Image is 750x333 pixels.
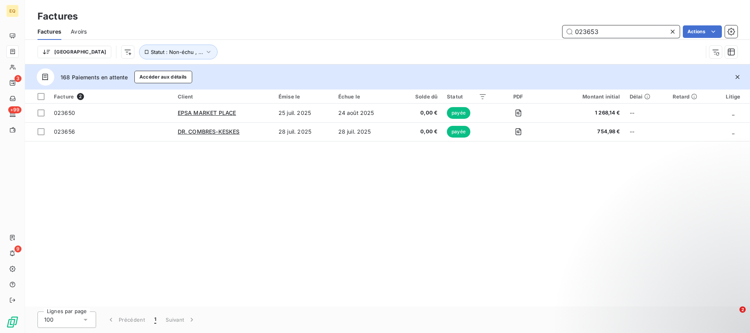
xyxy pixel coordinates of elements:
span: 9 [14,245,21,252]
button: Suivant [161,312,200,328]
span: +99 [8,106,21,113]
div: Montant initial [550,93,620,100]
h3: Factures [37,9,78,23]
div: Délai [630,93,663,100]
button: [GEOGRAPHIC_DATA] [37,46,111,58]
span: 0,00 € [402,128,437,136]
span: DR. COMBRES-KESKES [178,128,240,135]
td: 28 juil. 2025 [334,122,398,141]
div: EQ [6,5,19,17]
span: Avoirs [71,28,87,36]
div: Client [178,93,269,100]
div: Litige [721,93,745,100]
span: 754,98 € [550,128,620,136]
div: Statut [447,93,487,100]
span: _ [732,128,734,135]
span: 2 [77,93,84,100]
button: Actions [683,25,722,38]
span: EPSA MARKET PLACE [178,109,236,116]
div: PDF [496,93,541,100]
button: Précédent [102,312,150,328]
span: Facture [54,93,74,100]
span: 023656 [54,128,75,135]
button: 1 [150,312,161,328]
td: 25 juil. 2025 [274,104,334,122]
div: Échue le [338,93,393,100]
span: 3 [14,75,21,82]
span: 1 268,14 € [550,109,620,117]
span: Statut : Non-échu , ... [151,49,203,55]
td: 28 juil. 2025 [274,122,334,141]
iframe: Intercom notifications message [594,257,750,312]
div: Émise le [279,93,329,100]
span: _ [732,109,734,116]
button: Statut : Non-échu , ... [139,45,218,59]
span: Factures [37,28,61,36]
span: 100 [44,316,54,324]
span: payée [447,107,470,119]
td: 24 août 2025 [334,104,398,122]
span: payée [447,126,470,138]
span: 0,00 € [402,109,437,117]
img: Logo LeanPay [6,316,19,328]
td: -- [625,104,668,122]
input: Rechercher [562,25,680,38]
span: 168 Paiements en attente [61,73,128,81]
span: 023650 [54,109,75,116]
iframe: Intercom live chat [723,306,742,325]
div: Solde dû [402,93,437,100]
span: 1 [154,316,156,324]
div: Retard [673,93,712,100]
button: Accéder aux détails [134,71,192,83]
td: -- [625,122,668,141]
span: 2 [739,306,746,313]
